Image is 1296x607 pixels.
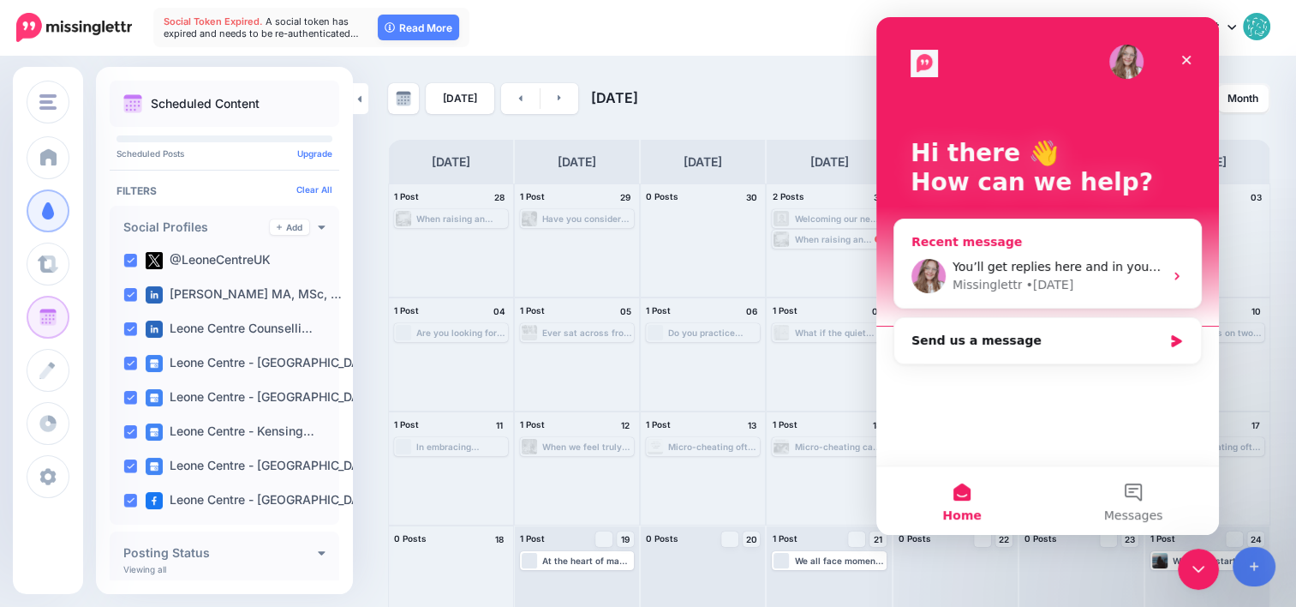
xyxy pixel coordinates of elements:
a: 22 [995,532,1012,547]
a: My Account [1123,7,1270,49]
h4: 05 [617,303,634,319]
h4: 17 [1247,418,1264,433]
div: Micro-cheating often exists in the grey areas of secrecy, intent, and emotional disconnection. "O... [668,442,758,452]
iframe: Intercom live chat [1178,549,1219,590]
div: When raising an autistic child, the focus often shifts entirely to care and survival—leaving the ... [416,213,506,224]
span: 22 [999,535,1009,544]
h4: 31 [869,189,887,205]
a: 24 [1247,532,1264,547]
h4: 04 [491,303,508,319]
a: 20 [743,532,760,547]
img: google_business-square.png [146,424,163,441]
button: Messages [171,449,343,518]
h4: Social Profiles [123,221,270,233]
div: At the heart of many family conflicts lies a clash between cultural heritage and modern values, b... [542,556,632,566]
div: Send us a message [17,300,325,347]
a: 21 [869,532,887,547]
span: 1 Post [394,305,419,316]
span: 19 [621,535,630,544]
a: Read More [378,15,459,40]
div: Ever sat across from your parents or in-laws as they offer “advice” on how you’re raising your ch... [542,328,632,338]
a: Month [1217,85,1269,112]
span: 21 [874,535,882,544]
div: Micro-cheating can create tension, confusion, and emotional pain, especially if trust has already... [794,442,884,452]
img: linkedin-square.png [146,286,163,303]
span: 20 [746,535,757,544]
h4: 29 [617,189,634,205]
span: [DATE] [591,89,638,106]
img: calendar.png [123,94,142,113]
a: [DATE] [426,83,494,114]
span: 23 [1125,535,1135,544]
span: 0 Posts [646,191,678,201]
h4: 06 [743,303,760,319]
iframe: Intercom live chat [876,17,1219,535]
h4: 07 [869,303,887,319]
div: When raising an autistic child, the focus often shifts entirely to care and survival—leaving the ... [794,234,884,244]
span: 1 Post [520,419,545,430]
p: Scheduled Content [151,98,260,110]
span: 1 Post [646,305,671,316]
img: google_business-square.png [146,389,163,406]
img: twitter-square.png [146,252,163,269]
div: Are you looking for a new opportunity? Join our team at [GEOGRAPHIC_DATA]! We're currently lookin... [416,328,506,338]
span: 1 Post [520,533,545,544]
p: Viewing all [123,564,166,574]
h4: 11 [491,418,508,433]
span: 1 Post [394,191,419,201]
label: @LeoneCentreUK [146,252,271,269]
label: Leone Centre Counselli… [146,321,313,338]
label: Leone Centre - [GEOGRAPHIC_DATA]… [146,458,390,475]
h4: Filters [116,184,332,197]
label: Leone Centre - [GEOGRAPHIC_DATA] … [146,355,393,372]
span: 1 Post [520,305,545,316]
h4: [DATE] [558,152,596,172]
a: Clear All [296,184,332,195]
p: Scheduled Posts [116,149,332,158]
span: 1 Post [772,305,797,316]
h4: 28 [491,189,508,205]
h4: 14 [869,418,887,433]
img: google_business-square.png [146,458,163,475]
h4: 30 [743,189,760,205]
span: 1 Post [772,533,797,544]
h4: 03 [1247,189,1264,205]
label: [PERSON_NAME] MA, MSc, … [146,286,342,303]
a: 19 [617,532,634,547]
img: calendar-grey-darker.png [396,91,411,106]
h4: Posting Status [123,547,318,559]
div: Missinglettr [76,259,146,277]
div: Send us a message [35,315,286,333]
h4: 18 [491,532,508,547]
span: 1 Post [1150,533,1175,544]
img: google_business-square.png [146,355,163,372]
span: 1 Post [646,419,671,430]
span: 1 Post [520,191,545,201]
img: linkedin-square.png [146,321,163,338]
div: Have you considered the difference between hearing and listening? Hearing happens automatically, ... [542,213,632,224]
div: We all face moments when life feels overwhelming, relationships feel strained, or we just don’t f... [794,556,884,566]
span: 24 [1250,535,1261,544]
span: A social token has expired and needs to be re-authenticated… [164,15,359,39]
span: 1 Post [394,419,419,430]
label: Leone Centre - [GEOGRAPHIC_DATA]… [146,492,390,509]
div: What can start as a small, seemingly meaningless behaviour—an online conversation, a flirtation, ... [1173,556,1263,566]
span: Messages [228,492,287,504]
img: menu.png [39,94,57,110]
span: 0 Posts [646,533,678,544]
label: Leone Centre - [GEOGRAPHIC_DATA]… [146,389,390,406]
span: 1 Post [772,419,797,430]
span: 2 Posts [772,191,803,201]
a: Upgrade [297,148,332,159]
div: Do you practice active listening during conversations? To truly listen is to say without words: “... [668,328,758,338]
span: 0 Posts [394,533,427,544]
h4: 12 [617,418,634,433]
h4: [DATE] [809,152,848,172]
label: Leone Centre - Kensing… [146,424,314,441]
